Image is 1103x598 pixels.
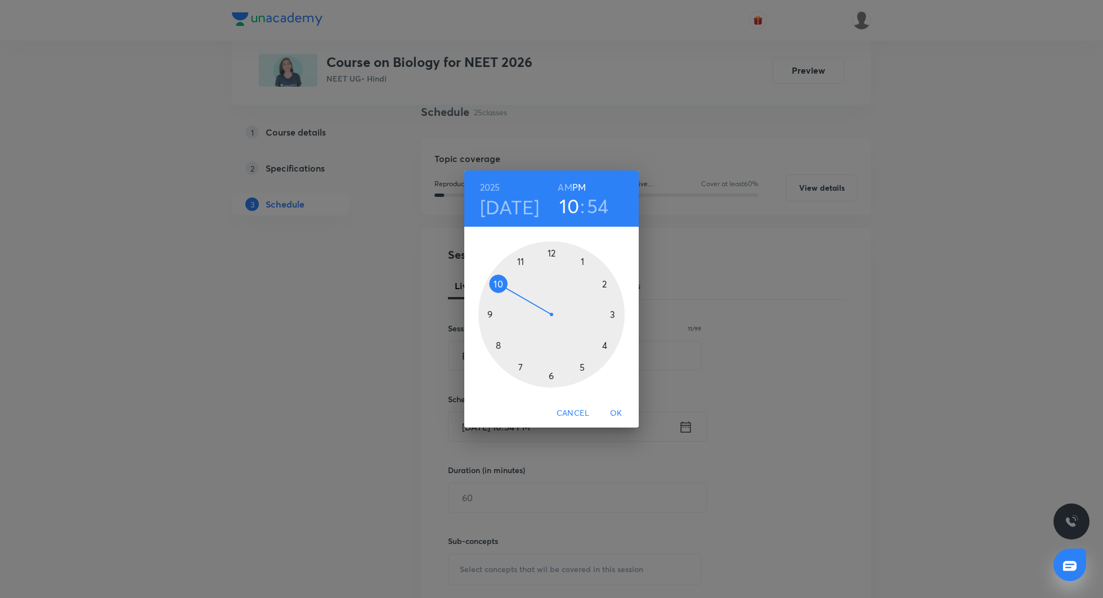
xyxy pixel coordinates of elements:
button: Cancel [552,403,594,424]
button: OK [598,403,634,424]
button: PM [572,179,586,195]
span: OK [603,406,630,420]
button: 10 [559,194,579,218]
button: 2025 [480,179,500,195]
span: Cancel [557,406,589,420]
button: [DATE] [480,195,540,219]
h3: : [580,194,585,218]
button: 54 [587,194,609,218]
button: AM [558,179,572,195]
